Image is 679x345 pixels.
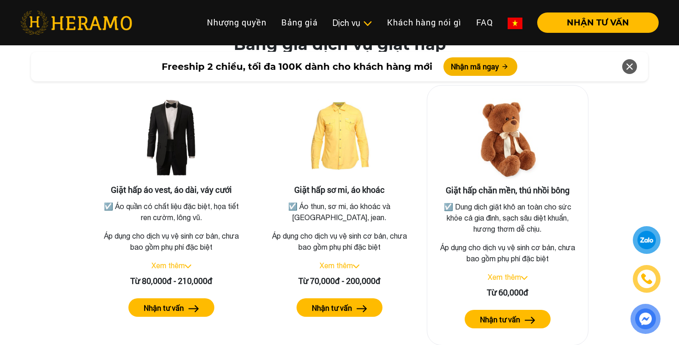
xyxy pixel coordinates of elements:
[537,12,659,33] button: NHẬN TƯ VẤN
[320,261,353,270] a: Xem thêm
[469,12,500,32] a: FAQ
[185,265,191,268] img: arrow_down.svg
[525,317,535,324] img: arrow
[436,201,579,234] p: ☑️ Dung dịch giặt khô an toàn cho sức khỏe cả gia đình, sạch sâu diệt khuẩn, hương thơm dễ chịu.
[435,286,581,299] div: Từ 60,000đ
[100,201,243,223] p: ☑️ Áo quần có chất liệu đặc biệt, họa tiết ren cườm, lông vũ.
[488,273,521,281] a: Xem thêm
[152,261,185,270] a: Xem thêm
[380,12,469,32] a: Khách hàng nói gì
[333,17,372,29] div: Dịch vụ
[312,302,352,314] label: Nhận tư vấn
[480,314,520,325] label: Nhận tư vấn
[162,60,432,74] span: Freeship 2 chiều, tối đa 100K dành cho khách hàng mới
[461,93,554,185] img: Giặt hấp chăn mền, thú nhồi bông
[200,12,274,32] a: Nhượng quyền
[357,305,367,312] img: arrow
[353,265,359,268] img: arrow_down.svg
[465,310,551,328] button: Nhận tư vấn
[98,298,245,317] a: Nhận tư vấn arrow
[363,19,372,28] img: subToggleIcon
[435,242,581,264] p: Áp dụng cho dịch vụ vệ sinh cơ bản, chưa bao gồm phụ phí đặc biệt
[274,12,325,32] a: Bảng giá
[266,230,413,253] p: Áp dụng cho dịch vụ vệ sinh cơ bản, chưa bao gồm phụ phí đặc biệt
[266,185,413,195] h3: Giặt hấp sơ mi, áo khoác
[443,57,517,76] button: Nhận mã ngay
[266,298,413,317] a: Nhận tư vấn arrow
[530,18,659,27] a: NHẬN TƯ VẤN
[297,298,382,317] button: Nhận tư vấn
[521,276,527,280] img: arrow_down.svg
[641,273,652,284] img: phone-icon
[435,185,581,196] h3: Giặt hấp chăn mền, thú nhồi bông
[266,275,413,287] div: Từ 70,000đ - 200,000đ
[20,11,132,35] img: heramo-logo.png
[508,18,522,29] img: vn-flag.png
[98,230,245,253] p: Áp dụng cho dịch vụ vệ sinh cơ bản, chưa bao gồm phụ phí đặc biệt
[144,302,184,314] label: Nhận tư vấn
[98,275,245,287] div: Từ 80,000đ - 210,000đ
[268,201,411,223] p: ☑️ Áo thun, sơ mi, áo khoác và [GEOGRAPHIC_DATA], jean.
[128,298,214,317] button: Nhận tư vấn
[125,92,218,185] img: Giặt hấp áo vest, áo dài, váy cưới
[633,265,660,292] a: phone-icon
[188,305,199,312] img: arrow
[293,92,386,185] img: Giặt hấp sơ mi, áo khoác
[98,185,245,195] h3: Giặt hấp áo vest, áo dài, váy cưới
[435,310,581,328] a: Nhận tư vấn arrow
